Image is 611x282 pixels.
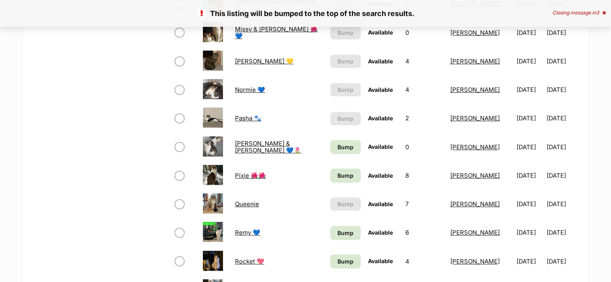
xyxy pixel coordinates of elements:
td: [DATE] [547,133,579,161]
span: 3 [596,10,599,16]
img: Mona 💛 [203,51,223,71]
span: Available [368,258,393,264]
button: Bump [330,55,361,68]
a: Missy & [PERSON_NAME] 🌺💙 [235,25,318,40]
td: [DATE] [513,19,546,47]
a: Bump [330,254,361,268]
td: [DATE] [513,47,546,75]
span: Available [368,143,393,150]
a: [PERSON_NAME] [450,200,500,208]
a: [PERSON_NAME] [450,114,500,122]
a: Bump [330,226,361,240]
td: [DATE] [547,76,579,103]
span: Bump [337,200,354,208]
td: [DATE] [547,190,579,218]
span: Available [368,172,393,179]
td: [DATE] [547,19,579,47]
span: Available [368,201,393,207]
span: Bump [337,171,354,180]
td: [DATE] [513,76,546,103]
span: Available [368,229,393,236]
img: Queenie [203,193,223,213]
td: 4 [402,47,446,75]
td: [DATE] [547,162,579,189]
td: [DATE] [513,248,546,275]
button: Bump [330,197,361,211]
span: Bump [337,85,354,94]
span: Bump [337,229,354,237]
div: Closing message in [552,10,606,16]
td: 8 [402,162,446,189]
button: Bump [330,26,361,39]
td: 4 [402,76,446,103]
p: This listing will be bumped to the top of the search results. [8,8,603,19]
td: [DATE] [547,104,579,132]
img: Remy 💙 [203,222,223,242]
a: Bump [330,140,361,154]
img: Pixie 🌺🌺 [203,165,223,185]
a: Remy 💙 [235,229,260,236]
td: 6 [402,219,446,246]
span: Available [368,115,393,122]
a: Pasha 🐾 [235,114,262,122]
td: [DATE] [513,219,546,246]
td: 2 [402,104,446,132]
td: [DATE] [547,47,579,75]
span: Bump [337,28,354,37]
td: [DATE] [547,219,579,246]
td: [DATE] [513,104,546,132]
td: [DATE] [513,133,546,161]
a: [PERSON_NAME] [450,172,500,179]
img: Pasha 🐾 [203,108,223,128]
a: [PERSON_NAME] [450,229,500,236]
td: [DATE] [513,190,546,218]
a: [PERSON_NAME] [450,143,500,151]
td: 0 [402,133,446,161]
span: Available [368,86,393,93]
a: [PERSON_NAME] 💛 [235,57,294,65]
a: Pixie 🌺🌺 [235,172,266,179]
a: [PERSON_NAME] [450,86,500,93]
span: Bump [337,114,354,123]
a: [PERSON_NAME] [450,258,500,265]
a: Rocket 💖 [235,258,264,265]
a: Queenie [235,200,259,208]
td: [DATE] [513,162,546,189]
button: Bump [330,83,361,96]
td: 4 [402,248,446,275]
img: Rocket 💖 [203,251,223,271]
span: Bump [337,143,354,151]
button: Bump [330,112,361,125]
a: Normie 💙 [235,86,265,93]
a: [PERSON_NAME] [450,29,500,37]
a: [PERSON_NAME] [450,57,500,65]
td: [DATE] [547,248,579,275]
td: 0 [402,19,446,47]
span: Bump [337,57,354,65]
span: Available [368,58,393,65]
span: Bump [337,257,354,266]
span: Available [368,29,393,36]
a: Bump [330,168,361,183]
a: [PERSON_NAME] & [PERSON_NAME] 💙🌷 [235,140,301,154]
td: 7 [402,190,446,218]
